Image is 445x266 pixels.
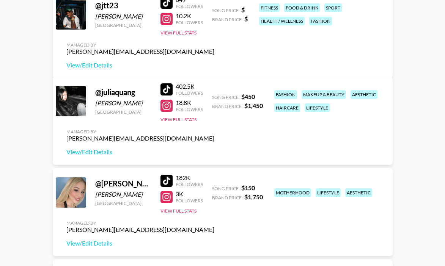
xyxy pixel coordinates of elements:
[95,200,151,206] div: [GEOGRAPHIC_DATA]
[284,3,320,12] div: food & drink
[176,198,203,203] div: Followers
[160,117,197,122] button: View Full Stats
[241,93,255,100] strong: $ 450
[95,179,151,188] div: @ [PERSON_NAME].[PERSON_NAME]
[176,174,203,182] div: 182K
[316,188,341,197] div: lifestyle
[95,191,151,198] div: [PERSON_NAME]
[66,48,214,55] div: [PERSON_NAME][EMAIL_ADDRESS][DOMAIN_NAME]
[274,90,297,99] div: fashion
[309,17,332,25] div: fashion
[66,226,214,233] div: [PERSON_NAME][EMAIL_ADDRESS][DOMAIN_NAME]
[176,3,203,9] div: Followers
[212,8,240,13] span: Song Price:
[244,193,263,200] strong: $ 1,750
[345,188,372,197] div: aesthetic
[351,90,377,99] div: aesthetic
[176,190,203,198] div: 3K
[324,3,342,12] div: sport
[66,135,214,142] div: [PERSON_NAME][EMAIL_ADDRESS][DOMAIN_NAME]
[241,184,255,191] strong: $ 150
[212,17,243,22] span: Brand Price:
[176,106,203,112] div: Followers
[274,188,311,197] div: motherhood
[212,103,243,109] span: Brand Price:
[176,20,203,25] div: Followers
[95,22,151,28] div: [GEOGRAPHIC_DATA]
[302,90,346,99] div: makeup & beauty
[95,99,151,107] div: [PERSON_NAME]
[212,186,240,191] span: Song Price:
[176,83,203,90] div: 402.5K
[95,109,151,115] div: [GEOGRAPHIC_DATA]
[66,239,214,247] a: View/Edit Details
[305,103,330,112] div: lifestyle
[176,182,203,187] div: Followers
[66,61,214,69] a: View/Edit Details
[66,42,214,48] div: Managed By
[212,195,243,200] span: Brand Price:
[274,103,300,112] div: haircare
[176,12,203,20] div: 10.2K
[95,88,151,97] div: @ juliaquang
[95,1,151,10] div: @ jtt23
[66,148,214,156] a: View/Edit Details
[160,30,197,36] button: View Full Stats
[66,220,214,226] div: Managed By
[95,13,151,20] div: [PERSON_NAME]
[160,208,197,214] button: View Full Stats
[66,129,214,135] div: Managed By
[244,15,248,22] strong: $
[176,99,203,106] div: 18.8K
[244,102,263,109] strong: $ 1,450
[259,17,305,25] div: health / wellness
[259,3,280,12] div: fitness
[241,6,245,13] strong: $
[176,90,203,96] div: Followers
[212,94,240,100] span: Song Price:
